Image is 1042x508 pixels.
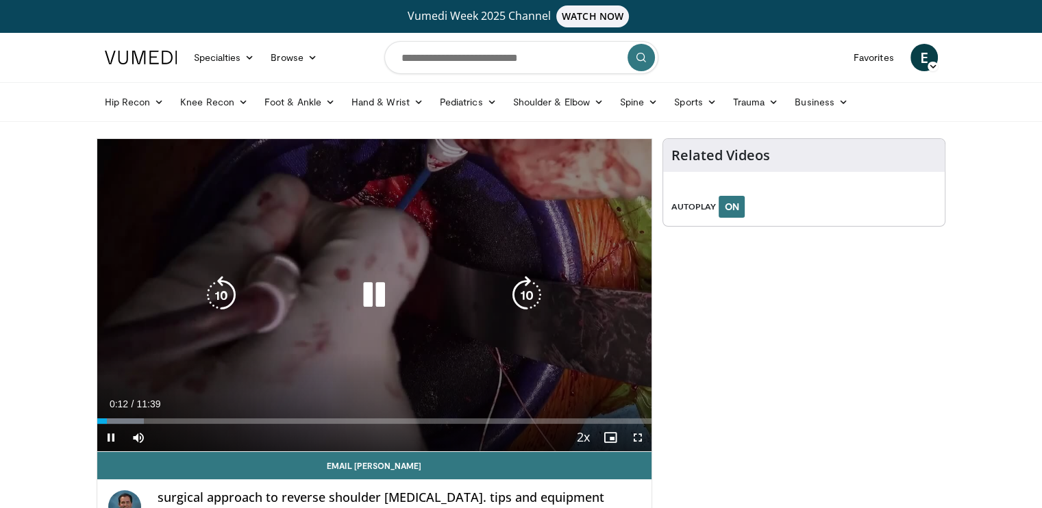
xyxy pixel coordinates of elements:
[136,398,160,409] span: 11:39
[556,5,629,27] span: WATCH NOW
[110,398,128,409] span: 0:12
[172,88,256,116] a: Knee Recon
[786,88,856,116] a: Business
[97,139,652,452] video-js: Video Player
[597,424,624,451] button: Enable picture-in-picture mode
[97,424,125,451] button: Pause
[666,88,725,116] a: Sports
[97,88,173,116] a: Hip Recon
[107,5,936,27] a: Vumedi Week 2025 ChannelWATCH NOW
[97,452,652,479] a: Email [PERSON_NAME]
[569,424,597,451] button: Playback Rate
[910,44,938,71] a: E
[97,418,652,424] div: Progress Bar
[505,88,612,116] a: Shoulder & Elbow
[384,41,658,74] input: Search topics, interventions
[719,196,745,218] button: ON
[845,44,902,71] a: Favorites
[343,88,432,116] a: Hand & Wrist
[262,44,325,71] a: Browse
[671,147,770,164] h4: Related Videos
[432,88,505,116] a: Pediatrics
[186,44,263,71] a: Specialties
[612,88,666,116] a: Spine
[256,88,343,116] a: Foot & Ankle
[725,88,787,116] a: Trauma
[105,51,177,64] img: VuMedi Logo
[671,201,716,213] span: AUTOPLAY
[158,490,641,505] h4: surgical approach to reverse shoulder [MEDICAL_DATA]. tips and equipment
[125,424,152,451] button: Mute
[624,424,652,451] button: Fullscreen
[132,398,134,409] span: /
